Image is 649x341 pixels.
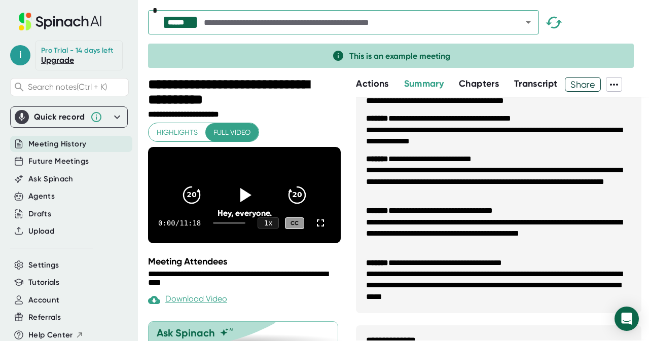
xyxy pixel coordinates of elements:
[404,78,444,89] span: Summary
[28,191,55,202] button: Agents
[157,126,198,139] span: Highlights
[404,77,444,91] button: Summary
[28,225,54,237] button: Upload
[565,77,601,92] button: Share
[28,156,89,167] button: Future Meetings
[28,312,61,323] button: Referrals
[356,78,388,89] span: Actions
[615,307,639,331] div: Open Intercom Messenger
[28,208,51,220] button: Drafts
[521,15,535,29] button: Open
[205,123,259,142] button: Full video
[514,78,558,89] span: Transcript
[148,294,227,306] div: Paid feature
[459,77,499,91] button: Chapters
[34,112,85,122] div: Quick record
[167,208,321,218] div: Hey, everyone.
[28,82,107,92] span: Search notes (Ctrl + K)
[41,55,74,65] a: Upgrade
[28,329,84,341] button: Help Center
[213,126,250,139] span: Full video
[28,173,74,185] button: Ask Spinach
[349,51,450,61] span: This is an example meeting
[157,327,215,339] div: Ask Spinach
[356,77,388,91] button: Actions
[28,277,59,288] button: Tutorials
[28,138,86,150] button: Meeting History
[258,217,279,229] div: 1 x
[148,256,343,267] div: Meeting Attendees
[285,217,304,229] div: CC
[28,329,73,341] span: Help Center
[514,77,558,91] button: Transcript
[565,75,600,93] span: Share
[158,219,201,227] div: 0:00 / 11:18
[41,46,113,55] div: Pro Trial - 14 days left
[10,45,30,65] span: i
[15,107,123,127] div: Quick record
[28,259,59,271] button: Settings
[459,78,499,89] span: Chapters
[28,294,59,306] button: Account
[149,123,206,142] button: Highlights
